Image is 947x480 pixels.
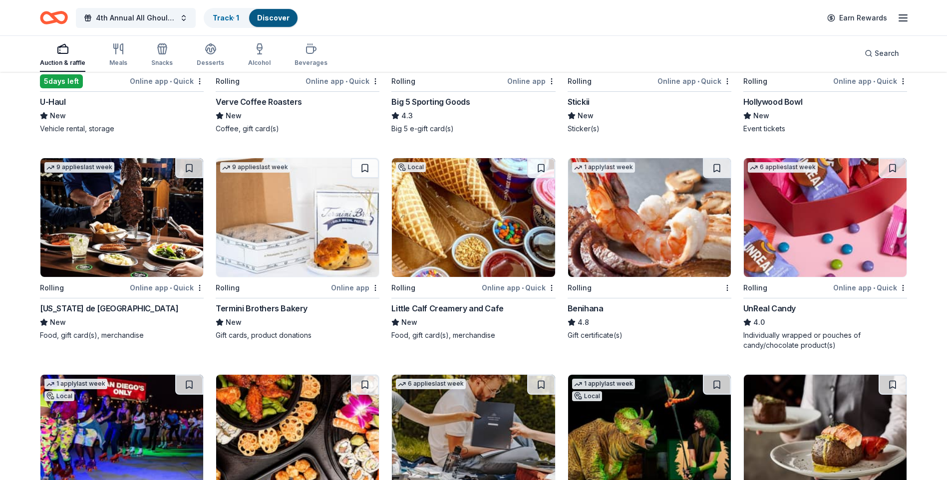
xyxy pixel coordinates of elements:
div: 1 apply last week [44,379,107,389]
div: Rolling [391,282,415,294]
div: Gift certificate(s) [568,330,731,340]
div: [US_STATE] de [GEOGRAPHIC_DATA] [40,302,179,314]
div: Vehicle rental, storage [40,124,204,134]
button: 4th Annual All Ghouls Gala [76,8,196,28]
div: Big 5 Sporting Goods [391,96,470,108]
a: Image for Texas de Brazil9 applieslast weekRollingOnline app•Quick[US_STATE] de [GEOGRAPHIC_DATA]... [40,158,204,340]
span: Search [875,47,899,59]
div: Sticker(s) [568,124,731,134]
div: Verve Coffee Roasters [216,96,302,108]
div: Rolling [743,282,767,294]
span: • [170,284,172,292]
div: Benihana [568,302,604,314]
div: Online app [507,75,556,87]
div: Local [396,162,426,172]
div: 9 applies last week [220,162,290,173]
div: Online app Quick [130,75,204,87]
div: 6 applies last week [396,379,466,389]
div: Desserts [197,59,224,67]
span: 4th Annual All Ghouls Gala [96,12,176,24]
img: Image for Benihana [568,158,731,277]
a: Image for Little Calf Creamery and CafeLocalRollingOnline app•QuickLittle Calf Creamery and CafeN... [391,158,555,340]
div: 5 days left [40,74,83,88]
div: Online app Quick [130,281,204,294]
span: 4.0 [753,316,765,328]
span: New [50,316,66,328]
a: Home [40,6,68,29]
div: Online app Quick [833,75,907,87]
span: • [873,77,875,85]
div: 1 apply last week [572,162,635,173]
div: Food, gift card(s), merchandise [391,330,555,340]
div: 9 applies last week [44,162,114,173]
div: Online app [331,281,379,294]
div: Individually wrapped or pouches of candy/chocolate product(s) [743,330,907,350]
img: Image for Texas de Brazil [40,158,203,277]
div: Rolling [568,75,592,87]
div: Rolling [40,282,64,294]
span: • [170,77,172,85]
div: Rolling [216,75,240,87]
div: U-Haul [40,96,66,108]
span: • [345,77,347,85]
span: 4.8 [578,316,589,328]
a: Image for UnReal Candy6 applieslast weekRollingOnline app•QuickUnReal Candy4.0Individually wrappe... [743,158,907,350]
div: Food, gift card(s), merchandise [40,330,204,340]
img: Image for Little Calf Creamery and Cafe [392,158,555,277]
img: Image for Termini Brothers Bakery [216,158,379,277]
span: 4.3 [401,110,413,122]
a: Image for Benihana1 applylast weekRollingBenihana4.8Gift certificate(s) [568,158,731,340]
div: Rolling [568,282,592,294]
div: 6 applies last week [748,162,818,173]
div: Beverages [295,59,327,67]
button: Beverages [295,39,327,72]
span: • [873,284,875,292]
div: Meals [109,59,127,67]
button: Track· 1Discover [204,8,299,28]
div: Event tickets [743,124,907,134]
span: New [50,110,66,122]
a: Track· 1 [213,13,239,22]
div: Little Calf Creamery and Cafe [391,302,503,314]
span: New [226,316,242,328]
div: Hollywood Bowl [743,96,802,108]
div: Local [44,391,74,401]
span: New [578,110,594,122]
div: UnReal Candy [743,302,796,314]
div: Gift cards, product donations [216,330,379,340]
div: Auction & raffle [40,59,85,67]
div: Local [572,391,602,401]
a: Image for Termini Brothers Bakery9 applieslast weekRollingOnline appTermini Brothers BakeryNewGif... [216,158,379,340]
a: Discover [257,13,290,22]
span: New [753,110,769,122]
div: Online app Quick [657,75,731,87]
button: Meals [109,39,127,72]
button: Desserts [197,39,224,72]
div: Stickii [568,96,590,108]
div: Termini Brothers Bakery [216,302,308,314]
div: 1 apply last week [572,379,635,389]
span: New [401,316,417,328]
a: Earn Rewards [821,9,893,27]
div: Coffee, gift card(s) [216,124,379,134]
div: Online app Quick [833,281,907,294]
button: Snacks [151,39,173,72]
span: • [522,284,524,292]
div: Online app Quick [306,75,379,87]
button: Search [857,43,907,63]
span: • [697,77,699,85]
img: Image for UnReal Candy [744,158,907,277]
span: New [226,110,242,122]
div: Big 5 e-gift card(s) [391,124,555,134]
div: Online app Quick [482,281,556,294]
div: Rolling [743,75,767,87]
button: Auction & raffle [40,39,85,72]
div: Snacks [151,59,173,67]
div: Alcohol [248,59,271,67]
button: Alcohol [248,39,271,72]
div: Rolling [391,75,415,87]
div: Rolling [216,282,240,294]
